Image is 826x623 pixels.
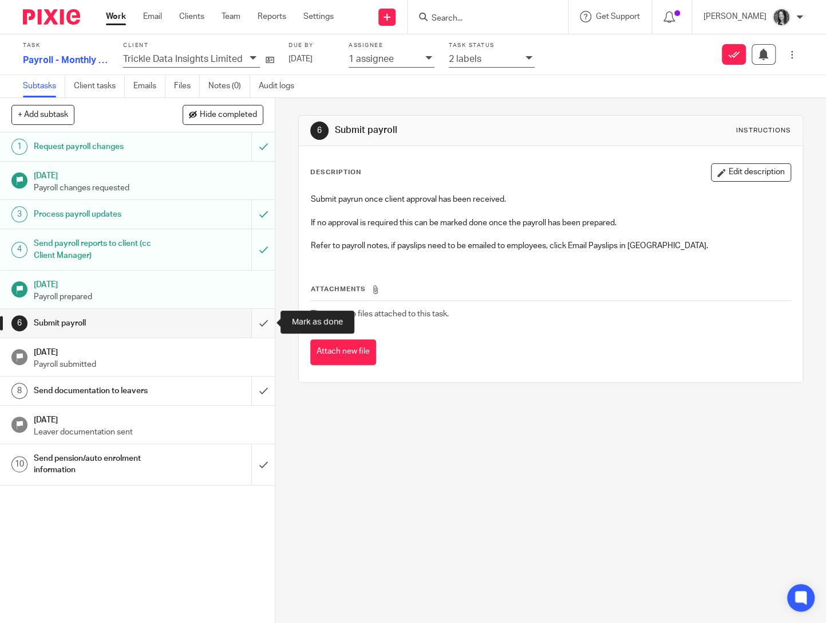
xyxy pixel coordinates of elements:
[311,194,791,205] p: Submit payrun once client approval has been received.
[222,11,240,22] a: Team
[449,42,535,49] label: Task status
[34,206,171,223] h1: Process payroll updates
[106,11,126,22] a: Work
[34,450,171,479] h1: Send pension/auto enrolment information
[34,276,263,291] h1: [DATE]
[430,14,533,24] input: Search
[303,11,334,22] a: Settings
[34,182,263,194] p: Payroll changes requested
[34,426,263,438] p: Leaver documentation sent
[259,75,303,97] a: Audit logs
[736,126,791,135] div: Instructions
[704,11,766,22] p: [PERSON_NAME]
[310,122,329,140] div: 6
[11,206,27,222] div: 3
[34,138,171,155] h1: Request payroll changes
[288,42,334,49] label: Due by
[143,11,162,22] a: Email
[183,105,263,124] button: Hide completed
[34,167,263,182] h1: [DATE]
[23,75,65,97] a: Subtasks
[133,75,165,97] a: Emails
[123,54,243,64] p: Trickle Data Insights Limited
[34,412,263,426] h1: [DATE]
[311,286,366,292] span: Attachments
[311,217,791,229] p: If no approval is required this can be marked done once the payroll has been prepared.
[208,75,250,97] a: Notes (0)
[11,456,27,472] div: 10
[335,124,575,136] h1: Submit payroll
[34,359,263,370] p: Payroll submitted
[772,8,791,26] img: brodie%203%20small.jpg
[449,54,481,64] p: 2 labels
[74,75,125,97] a: Client tasks
[311,240,791,252] p: Refer to payroll notes, if payslips need to be emailed to employees, click Email Payslips in [GEO...
[11,139,27,155] div: 1
[711,163,791,182] button: Edit description
[34,315,171,332] h1: Submit payroll
[258,11,286,22] a: Reports
[11,383,27,399] div: 8
[310,339,376,365] button: Attach new file
[349,54,394,64] p: 1 assignee
[34,291,263,303] p: Payroll prepared
[596,13,640,21] span: Get Support
[310,168,361,177] p: Description
[174,75,200,97] a: Files
[34,344,263,358] h1: [DATE]
[311,310,449,318] span: There are no files attached to this task.
[23,42,109,49] label: Task
[23,9,80,25] img: Pixie
[179,11,204,22] a: Clients
[288,55,313,63] span: [DATE]
[34,382,171,399] h1: Send documentation to leavers
[349,42,434,49] label: Assignee
[123,42,274,49] label: Client
[200,111,257,120] span: Hide completed
[11,105,74,124] button: + Add subtask
[11,315,27,331] div: 6
[11,242,27,258] div: 4
[34,235,171,264] h1: Send payroll reports to client (cc Client Manager)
